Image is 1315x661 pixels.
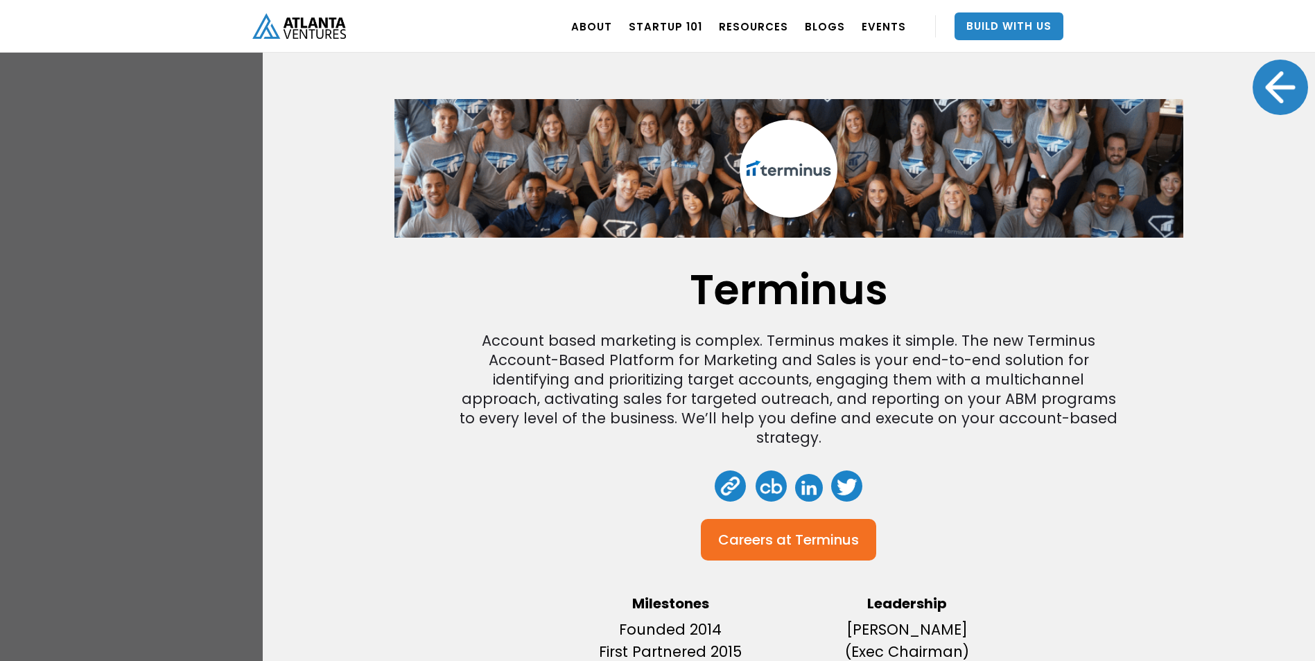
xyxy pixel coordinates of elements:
[955,12,1063,40] a: Build With Us
[805,7,845,46] a: BLOGS
[629,7,702,46] a: Startup 101
[571,7,612,46] a: ABOUT
[719,7,788,46] a: RESOURCES
[862,7,906,46] a: EVENTS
